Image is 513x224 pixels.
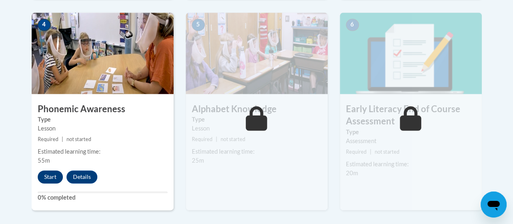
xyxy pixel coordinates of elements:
[32,13,174,94] img: Course Image
[216,136,217,142] span: |
[346,137,476,146] div: Assessment
[370,149,371,155] span: |
[481,191,507,217] iframe: Button to launch messaging window
[67,136,91,142] span: not started
[38,136,58,142] span: Required
[346,170,358,176] span: 20m
[38,19,51,31] span: 4
[346,19,359,31] span: 6
[192,19,205,31] span: 5
[67,170,97,183] button: Details
[38,157,50,164] span: 55m
[38,115,167,124] label: Type
[192,115,322,124] label: Type
[192,124,322,133] div: Lesson
[38,170,63,183] button: Start
[221,136,245,142] span: not started
[38,147,167,156] div: Estimated learning time:
[38,124,167,133] div: Lesson
[32,103,174,115] h3: Phonemic Awareness
[186,103,328,115] h3: Alphabet Knowledge
[192,136,212,142] span: Required
[192,147,322,156] div: Estimated learning time:
[346,128,476,137] label: Type
[186,13,328,94] img: Course Image
[346,149,367,155] span: Required
[340,103,482,128] h3: Early Literacy End of Course Assessment
[62,136,63,142] span: |
[375,149,399,155] span: not started
[346,160,476,169] div: Estimated learning time:
[38,193,167,202] label: 0% completed
[192,157,204,164] span: 25m
[340,13,482,94] img: Course Image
